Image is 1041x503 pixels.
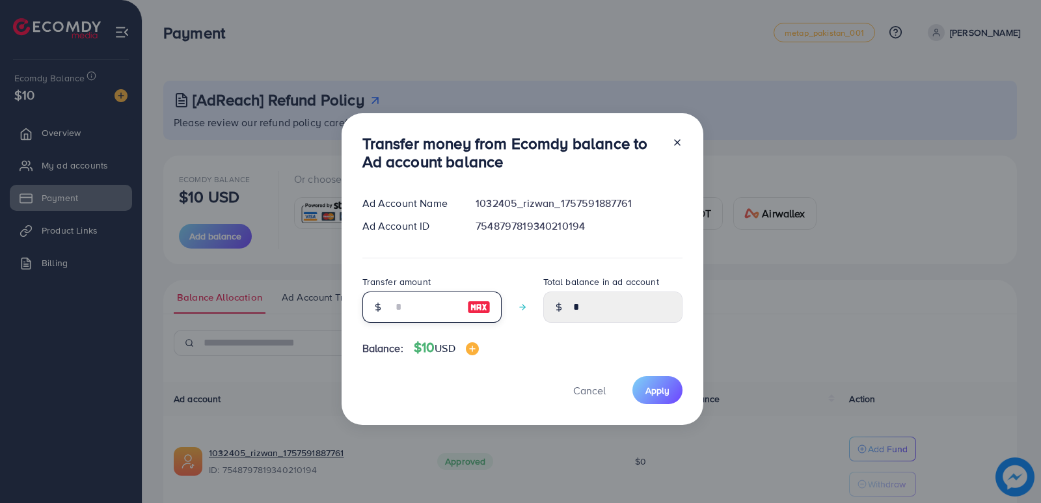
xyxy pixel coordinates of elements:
[435,341,455,355] span: USD
[414,340,479,356] h4: $10
[465,196,692,211] div: 1032405_rizwan_1757591887761
[557,376,622,404] button: Cancel
[362,275,431,288] label: Transfer amount
[645,384,669,397] span: Apply
[467,299,491,315] img: image
[543,275,659,288] label: Total balance in ad account
[465,219,692,234] div: 7548797819340210194
[362,341,403,356] span: Balance:
[352,196,466,211] div: Ad Account Name
[632,376,683,404] button: Apply
[573,383,606,398] span: Cancel
[362,134,662,172] h3: Transfer money from Ecomdy balance to Ad account balance
[466,342,479,355] img: image
[352,219,466,234] div: Ad Account ID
